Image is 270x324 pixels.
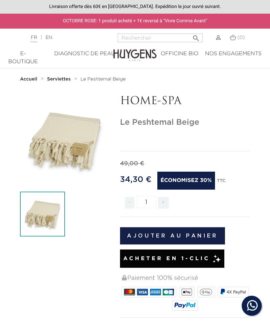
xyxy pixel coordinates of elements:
strong: Serviettes [47,77,71,81]
img: Huygens [113,39,157,62]
img: VISA [137,289,148,295]
input: Rechercher [118,34,203,42]
span: Économisez 30% [157,172,215,190]
h1: Le Peshtemal Beige [120,118,250,127]
div: Paiement 100% sécurisé [121,271,250,285]
span: (0) [237,35,245,40]
i:  [192,32,200,40]
a: Diagnostic de peau [41,50,128,58]
div: Officine Bio [161,50,198,58]
p: HOME-SPA [120,95,250,108]
a: Accueil [20,77,39,82]
a: EN [45,35,52,40]
img: AMEX [150,289,161,295]
span: + [158,197,169,209]
a: Serviettes [47,77,72,82]
input: Quantité [136,196,156,208]
a: FR [31,35,37,42]
div: | [27,34,107,42]
img: LE PESHTEMAL BEIGE [20,192,65,237]
span: 49,00 € [120,161,144,167]
div: Diagnostic de peau [45,50,125,58]
span: - [125,197,134,209]
img: Paiement 100% sécurisé [122,275,127,280]
strong: Accueil [20,77,37,81]
a: Le Peshtemal Beige [80,77,126,82]
button: Ajouter au panier [120,227,225,244]
img: apple_pay [182,289,192,295]
span: 4X PayPal [227,290,246,294]
img: google_pay [200,289,212,295]
button:  [190,32,202,41]
img: CB_NATIONALE [163,289,174,295]
div: TTC [217,174,226,192]
img: MASTERCARD [124,289,135,295]
div: Nos engagements [205,50,262,58]
span: 34,30 € [120,176,151,184]
div: E-Boutique [8,50,38,66]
